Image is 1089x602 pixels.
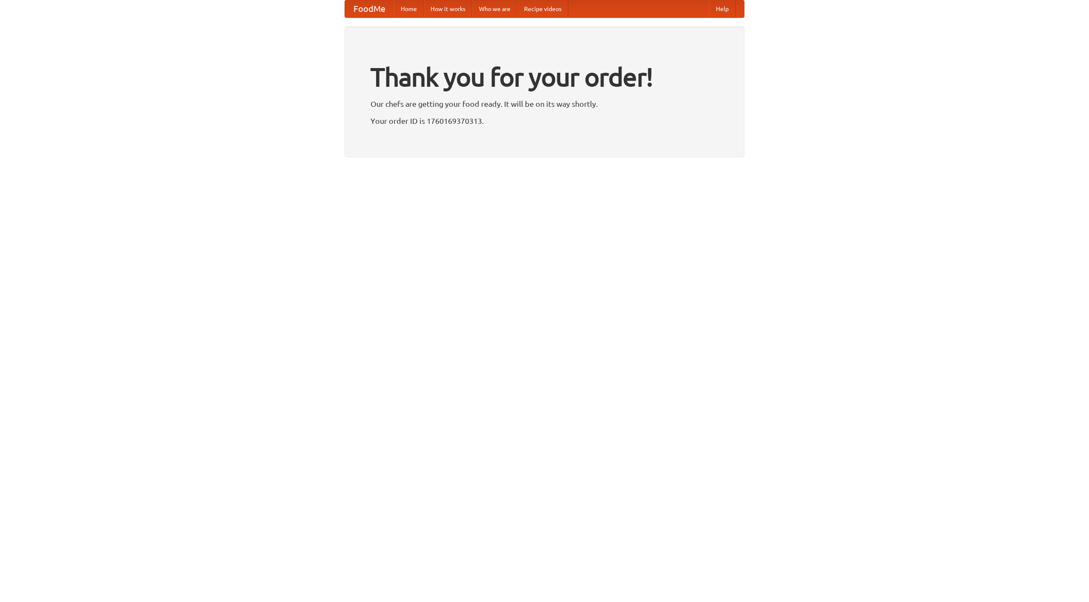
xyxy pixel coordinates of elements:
a: FoodMe [345,0,394,17]
a: Home [394,0,424,17]
a: Who we are [472,0,517,17]
a: Recipe videos [517,0,568,17]
p: Your order ID is 1760169370313. [371,114,718,127]
a: How it works [424,0,472,17]
p: Our chefs are getting your food ready. It will be on its way shortly. [371,97,718,110]
a: Help [709,0,736,17]
h1: Thank you for your order! [371,57,718,97]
